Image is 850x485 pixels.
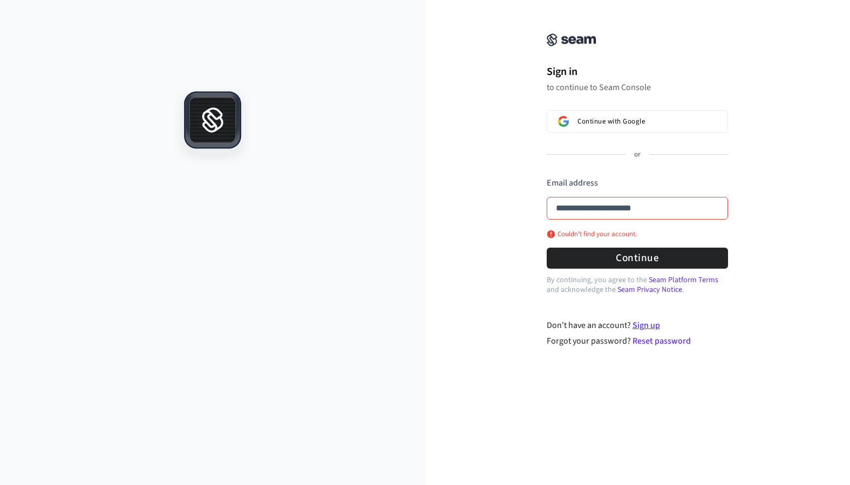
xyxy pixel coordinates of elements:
[547,177,598,189] label: Email address
[617,284,682,295] a: Seam Privacy Notice
[649,275,718,285] a: Seam Platform Terms
[547,334,729,347] div: Forgot your password?
[633,335,691,347] a: Reset password
[547,230,637,238] p: Couldn't find your account.
[547,248,728,269] button: Continue
[547,110,728,133] button: Sign in with GoogleContinue with Google
[547,82,728,93] p: to continue to Seam Console
[547,275,728,295] p: By continuing, you agree to the and acknowledge the .
[577,117,645,126] span: Continue with Google
[558,116,569,127] img: Sign in with Google
[547,33,596,46] img: Seam Console
[633,319,660,331] a: Sign up
[547,319,729,332] div: Don't have an account?
[634,150,641,160] p: or
[547,64,728,80] h1: Sign in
